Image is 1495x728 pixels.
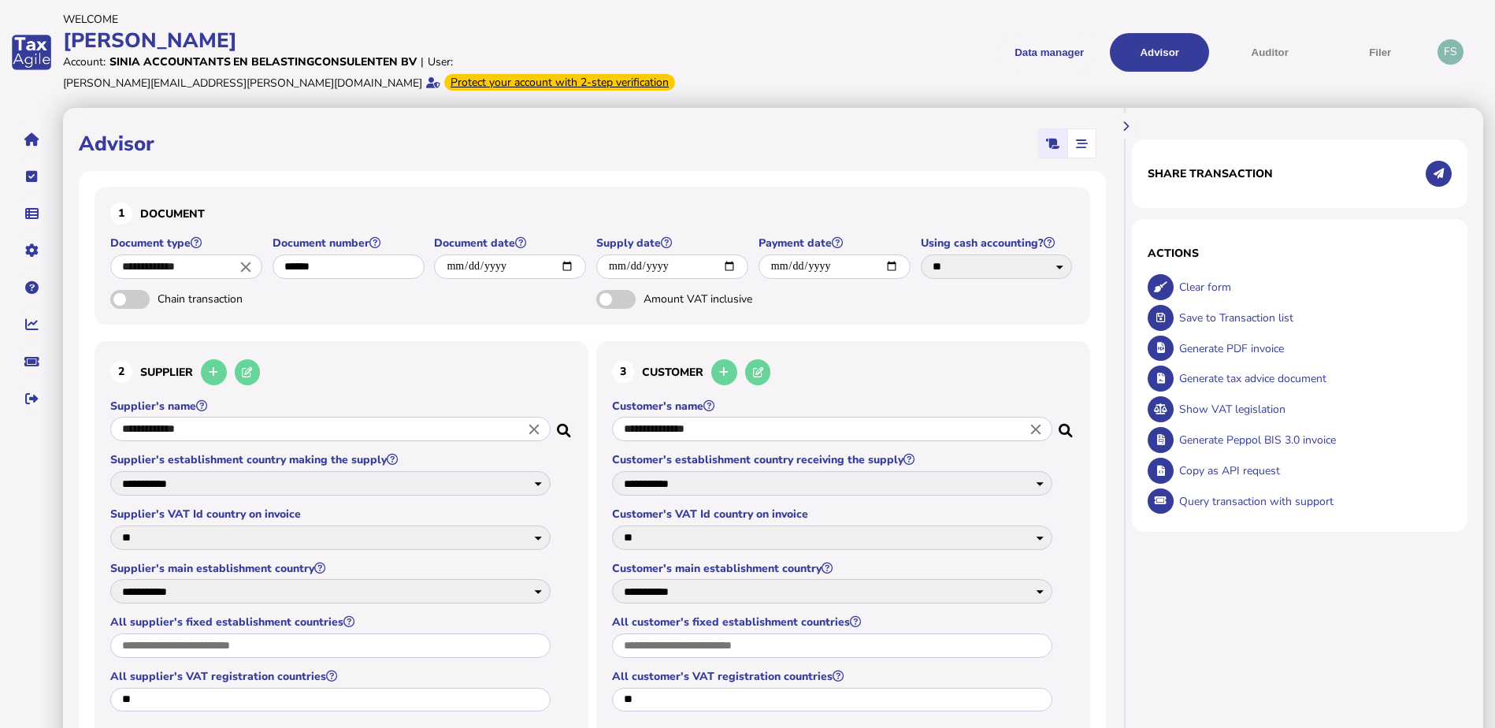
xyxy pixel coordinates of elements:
[1148,305,1174,331] button: Save transaction
[1148,458,1174,484] button: Copy data as API request body to clipboard
[1027,421,1044,438] i: Close
[1175,394,1452,425] div: Show VAT legislation
[1330,33,1430,72] button: Filer
[1437,39,1463,65] div: Profile settings
[759,236,913,251] label: Payment date
[612,507,1055,522] label: Customer's VAT Id country on invoice
[711,359,737,385] button: Add a new customer to the database
[1000,33,1099,72] button: Shows a dropdown of Data manager options
[15,382,48,415] button: Sign out
[1426,161,1452,187] button: Share transaction
[15,271,48,304] button: Help pages
[110,615,553,630] label: All supplier's fixed establishment countries
[1039,129,1067,158] mat-button-toggle: Classic scrolling page view
[1175,486,1452,517] div: Query transaction with support
[63,27,743,54] div: [PERSON_NAME]
[109,54,417,69] div: Sinia Accountants en Belastingconsulenten BV
[235,359,261,385] button: Edit selected supplier in the database
[1175,303,1452,333] div: Save to Transaction list
[110,361,132,383] div: 2
[1148,166,1273,181] h1: Share transaction
[1113,113,1139,139] button: Hide
[110,357,573,388] h3: Supplier
[596,236,751,251] label: Supply date
[1148,246,1452,261] h1: Actions
[525,421,543,438] i: Close
[1148,488,1174,514] button: Query transaction with support
[745,359,771,385] button: Edit selected customer in the database
[1148,336,1174,362] button: Generate pdf
[110,507,553,522] label: Supplier's VAT Id country on invoice
[434,236,588,251] label: Document date
[273,236,427,251] label: Document number
[15,308,48,341] button: Insights
[110,202,132,225] div: 1
[428,54,453,69] div: User:
[15,345,48,378] button: Raise a support ticket
[557,419,573,432] i: Search for a dummy seller
[1175,425,1452,455] div: Generate Peppol BIS 3.0 invoice
[15,234,48,267] button: Manage settings
[1175,272,1452,303] div: Clear form
[751,33,1430,72] menu: navigate products
[1059,419,1074,432] i: Search for a dummy customer
[15,123,48,156] button: Home
[612,399,1055,414] label: Customer's name
[110,561,553,576] label: Supplier's main establishment country
[63,54,106,69] div: Account:
[1175,363,1452,394] div: Generate tax advice document
[644,292,809,306] span: Amount VAT inclusive
[612,357,1074,388] h3: Customer
[612,452,1055,467] label: Customer's establishment country receiving the supply
[612,561,1055,576] label: Customer's main establishment country
[110,669,553,684] label: All supplier's VAT registration countries
[612,669,1055,684] label: All customer's VAT registration countries
[158,292,323,306] span: Chain transaction
[63,76,422,91] div: [PERSON_NAME][EMAIL_ADDRESS][PERSON_NAME][DOMAIN_NAME]
[612,615,1055,630] label: All customer's fixed establishment countries
[1110,33,1209,72] button: Shows a dropdown of VAT Advisor options
[1175,455,1452,486] div: Copy as API request
[444,74,675,91] div: From Oct 1, 2025, 2-step verification will be required to login. Set it up now...
[1220,33,1319,72] button: Auditor
[612,361,634,383] div: 3
[25,214,39,214] i: Data manager
[421,54,424,69] div: |
[237,258,254,275] i: Close
[63,12,743,27] div: Welcome
[426,77,440,88] i: Email verified
[79,130,154,158] h1: Advisor
[1148,366,1174,392] button: Generate tax advice document
[15,160,48,193] button: Tasks
[15,197,48,230] button: Data manager
[1148,396,1174,422] button: Show VAT legislation
[201,359,227,385] button: Add a new supplier to the database
[110,452,553,467] label: Supplier's establishment country making the supply
[921,236,1075,251] label: Using cash accounting?
[110,399,553,414] label: Supplier's name
[1148,274,1174,300] button: Clear form data from invoice panel
[110,236,265,251] label: Document type
[110,202,1074,225] h3: Document
[1067,129,1096,158] mat-button-toggle: Stepper view
[110,236,265,290] app-field: Select a document type
[1175,333,1452,364] div: Generate PDF invoice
